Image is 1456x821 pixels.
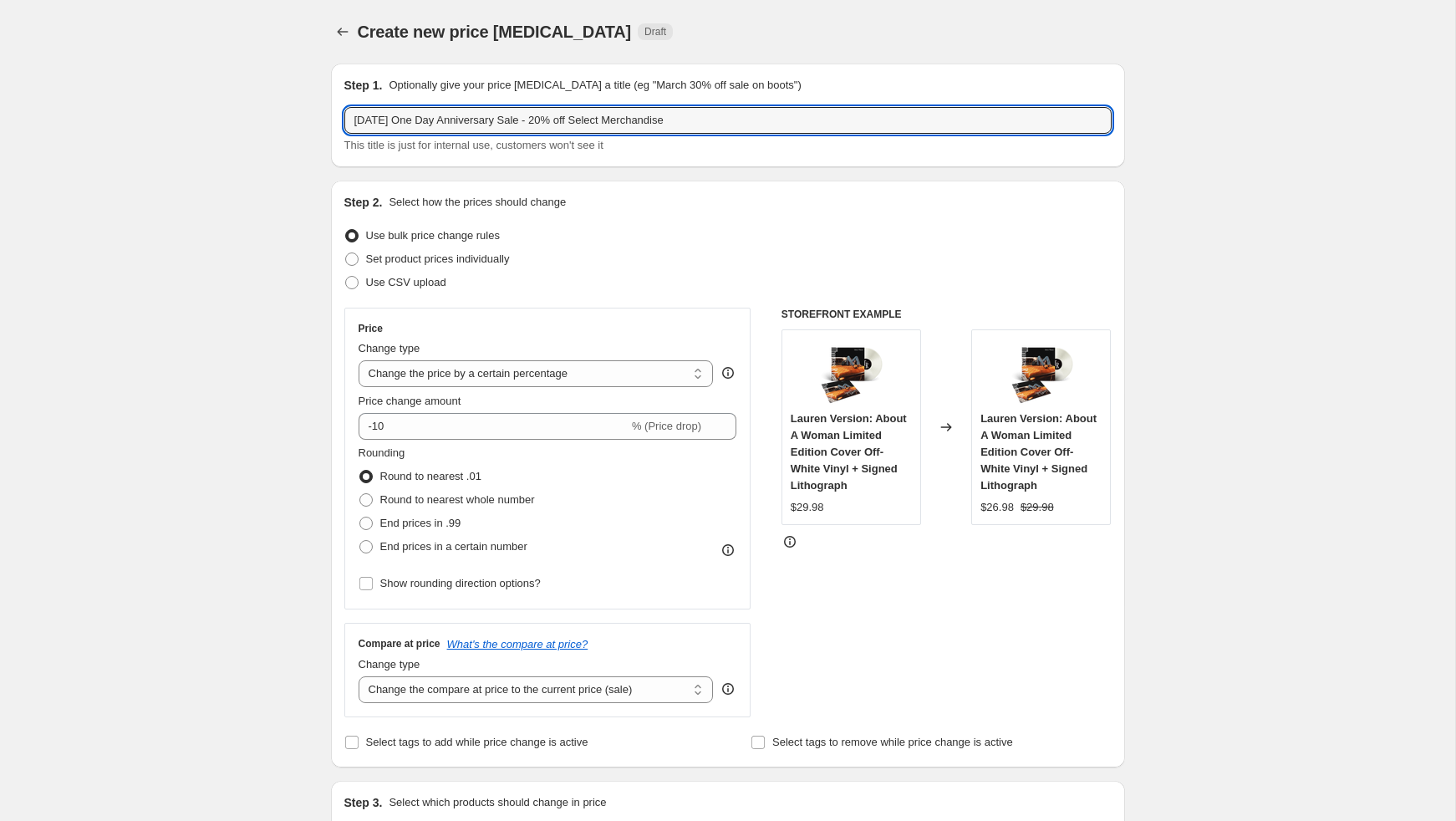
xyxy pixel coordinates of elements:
span: Change type [359,342,420,354]
span: Use bulk price change rules [366,229,500,242]
h2: Step 1. [344,77,383,94]
span: Create new price [MEDICAL_DATA] [358,23,632,41]
span: Set product prices individually [366,252,510,265]
span: Lauren Version: About A Woman Limited Edition Cover Off-White Vinyl + Signed Lithograph [980,412,1097,492]
h3: Compare at price [359,637,440,650]
span: Use CSV upload [366,276,446,288]
h3: Price [359,322,383,335]
div: help [720,365,736,381]
h6: STOREFRONT EXAMPLE [781,308,1112,321]
span: Draft [644,25,666,38]
button: Price change jobs [331,20,354,43]
span: Rounding [359,446,405,459]
span: End prices in .99 [380,517,461,529]
span: End prices in a certain number [380,540,527,553]
span: Round to nearest .01 [380,470,481,482]
input: 30% off holiday sale [344,107,1112,134]
span: Select tags to add while price change is active [366,736,588,748]
span: Show rounding direction options? [380,577,541,589]
span: Round to nearest whole number [380,493,535,506]
span: This title is just for internal use, customers won't see it [344,139,603,151]
img: TR_WEB_AboutAWoman_VinylMockup_D2C2_MilkyClear_LaurenUTCover_SignedLitho_2024.07.15_FNL_80x.png [1008,339,1075,405]
input: -15 [359,413,629,440]
div: $29.98 [791,499,824,516]
img: TR_WEB_AboutAWoman_VinylMockup_D2C2_MilkyClear_LaurenUTCover_SignedLitho_2024.07.15_FNL_80x.png [817,339,884,405]
p: Optionally give your price [MEDICAL_DATA] a title (eg "March 30% off sale on boots") [389,77,801,94]
div: $26.98 [980,499,1014,516]
p: Select how the prices should change [389,194,566,211]
span: Change type [359,658,420,671]
span: Price change amount [359,395,461,407]
span: % (Price drop) [632,420,701,432]
h2: Step 3. [344,794,383,811]
span: Select tags to remove while price change is active [772,736,1013,748]
span: Lauren Version: About A Woman Limited Edition Cover Off-White Vinyl + Signed Lithograph [791,412,907,492]
h2: Step 2. [344,194,383,211]
p: Select which products should change in price [389,794,606,811]
button: What's the compare at price? [447,638,588,650]
div: help [720,681,736,697]
strike: $29.98 [1021,499,1054,516]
